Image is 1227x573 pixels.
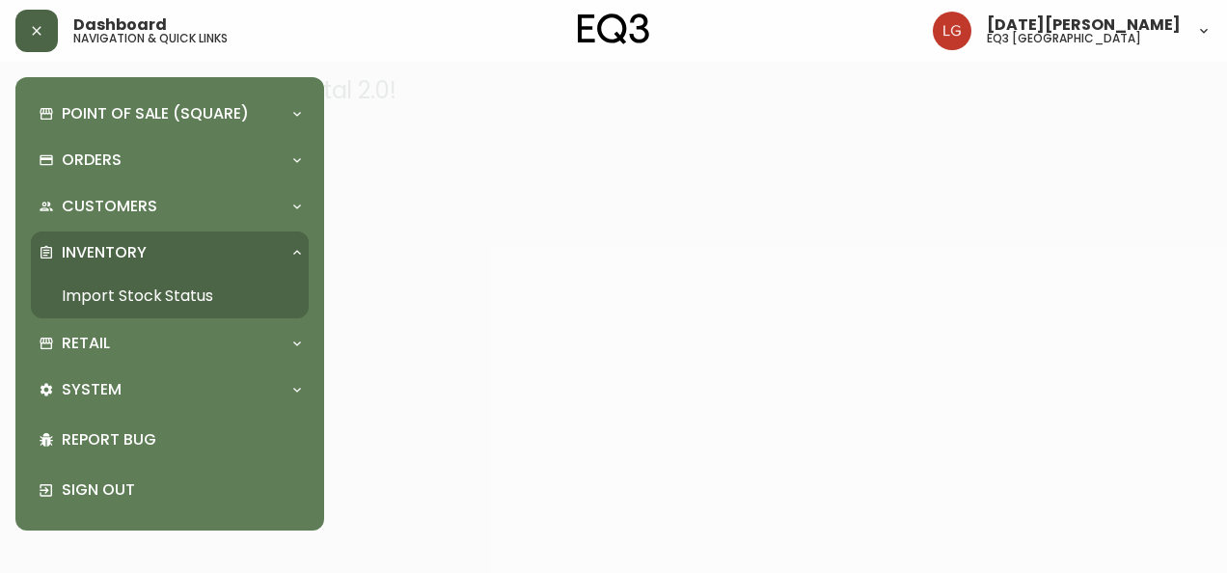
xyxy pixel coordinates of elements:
[62,103,249,124] p: Point of Sale (Square)
[987,33,1141,44] h5: eq3 [GEOGRAPHIC_DATA]
[31,232,309,274] div: Inventory
[62,479,301,501] p: Sign Out
[31,139,309,181] div: Orders
[31,185,309,228] div: Customers
[62,429,301,450] p: Report Bug
[62,242,147,263] p: Inventory
[62,196,157,217] p: Customers
[31,322,309,365] div: Retail
[62,333,110,354] p: Retail
[31,274,309,318] a: Import Stock Status
[62,150,122,171] p: Orders
[31,415,309,465] div: Report Bug
[933,12,971,50] img: 2638f148bab13be18035375ceda1d187
[31,368,309,411] div: System
[62,379,122,400] p: System
[31,93,309,135] div: Point of Sale (Square)
[987,17,1181,33] span: [DATE][PERSON_NAME]
[31,465,309,515] div: Sign Out
[578,14,649,44] img: logo
[73,33,228,44] h5: navigation & quick links
[73,17,167,33] span: Dashboard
